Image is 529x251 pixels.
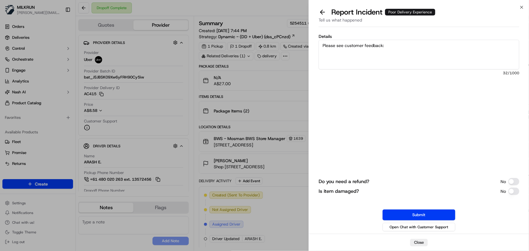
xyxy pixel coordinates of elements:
p: No [501,188,506,194]
button: Close [410,239,428,246]
p: Report Incident [331,7,435,17]
label: Details [319,34,519,38]
button: Open Chat with Customer Support [383,223,455,231]
span: 32 /1000 [319,71,519,75]
div: Tell us what happened [319,17,519,27]
div: Poor Delivery Experience [385,9,435,15]
button: Submit [383,209,455,220]
label: Do you need a refund? [319,178,369,185]
p: No [501,179,506,185]
textarea: Please see customer feedback: [319,40,519,69]
label: Is item damaged? [319,188,359,195]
